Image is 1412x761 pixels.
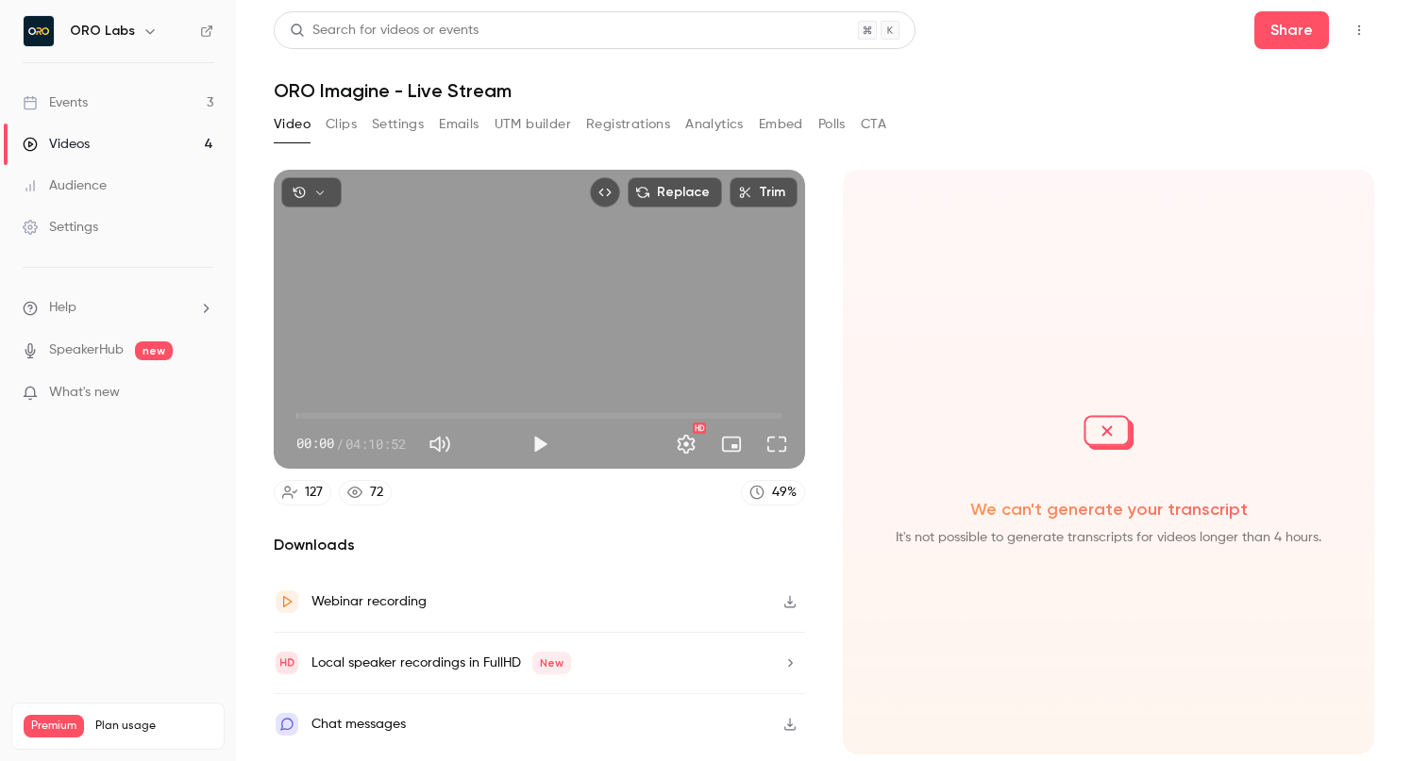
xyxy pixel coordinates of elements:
span: New [532,652,571,674]
span: We can't generate your transcript [858,498,1359,521]
button: Emails [439,109,479,140]
h2: Downloads [274,534,805,556]
span: It's not possible to generate transcripts for videos longer than 4 hours. [858,528,1359,547]
span: What's new [49,383,120,403]
div: Events [23,93,88,112]
div: Chat messages [311,713,406,736]
button: Full screen [758,425,796,463]
button: Share [1254,11,1329,49]
button: Play [521,425,559,463]
a: 72 [339,480,392,505]
a: 127 [274,480,331,505]
button: Embed [759,109,803,140]
li: help-dropdown-opener [23,298,213,318]
span: Help [49,298,76,318]
button: Video [274,109,311,140]
div: Local speaker recordings in FullHD [311,652,571,674]
img: ORO Labs [24,16,54,46]
button: Trim [730,177,798,207]
div: 127 [305,483,323,503]
h6: ORO Labs [70,22,135,41]
a: 49% [741,480,805,505]
span: Premium [24,715,84,737]
button: Clips [326,109,357,140]
div: Settings [23,218,98,237]
button: Embed video [590,177,620,207]
button: CTA [861,109,886,140]
span: 04:10:52 [345,434,406,454]
div: 00:00 [296,434,406,454]
button: Top Bar Actions [1344,15,1374,45]
span: / [336,434,344,454]
h1: ORO Imagine - Live Stream [274,79,1374,102]
button: Registrations [586,109,670,140]
div: HD [693,422,706,434]
div: Webinar recording [311,590,427,613]
iframe: Noticeable Trigger [191,385,213,402]
div: Audience [23,176,107,195]
div: Videos [23,135,90,154]
div: Search for videos or events [290,21,479,41]
span: new [135,341,173,360]
button: UTM builder [495,109,571,140]
span: 00:00 [296,434,334,454]
a: SpeakerHub [49,340,124,360]
span: Plan usage [95,719,212,734]
button: Settings [372,109,424,140]
button: Polls [818,109,846,140]
button: Analytics [685,109,744,140]
button: Mute [421,425,459,463]
div: 49 % [772,483,797,503]
button: Turn on miniplayer [713,425,750,463]
button: Replace [628,177,722,207]
div: 72 [370,483,383,503]
button: Settings [667,425,705,463]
